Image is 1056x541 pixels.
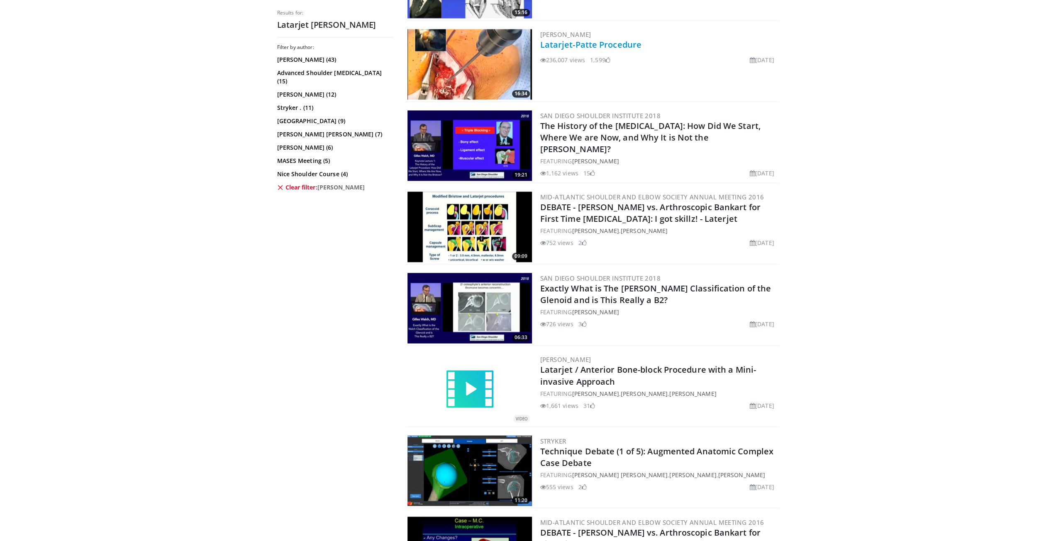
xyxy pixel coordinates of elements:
div: FEATURING [540,157,778,165]
a: [PERSON_NAME] [540,30,591,39]
span: 09:09 [512,252,530,260]
div: FEATURING [540,308,778,316]
div: FEATURING , [540,226,778,235]
li: 555 views [540,482,573,491]
li: 3 [578,320,587,328]
h2: Latarjet [PERSON_NAME] [277,19,393,30]
a: Mid-Atlantic Shoulder and Elbow Society Annual Meeting 2016 [540,193,764,201]
a: [PERSON_NAME] [540,355,591,364]
a: [PERSON_NAME] [572,389,619,397]
span: 06:33 [512,334,530,341]
li: 2 [578,482,587,491]
a: Mid-Atlantic Shoulder and Elbow Society Annual Meeting 2016 [540,518,764,526]
li: 726 views [540,320,573,328]
a: [PERSON_NAME] [572,227,619,235]
li: [DATE] [750,482,774,491]
a: [PERSON_NAME] (12) [277,90,391,99]
h3: Filter by author: [277,44,393,51]
img: 682ffd18-a14e-41e0-a718-a70de1aa1855.300x170_q85_crop-smart_upscale.jpg [407,273,532,343]
li: 31 [583,401,595,410]
a: [PERSON_NAME] [572,308,619,316]
a: VIDEO [407,364,532,414]
a: 16:34 [407,29,532,99]
li: 1,661 views [540,401,578,410]
a: Latarjet-Patte Procedure [540,39,641,50]
div: FEATURING , , [540,389,778,398]
small: VIDEO [516,416,527,421]
a: The History of the [MEDICAL_DATA]: How Did We Start, Where We are Now, and Why It is Not the [PER... [540,120,761,155]
a: 06:33 [407,273,532,343]
span: 16:34 [512,90,530,97]
span: 19:21 [512,171,530,179]
img: video.svg [445,364,495,414]
a: Advanced Shoulder [MEDICAL_DATA] (15) [277,69,391,85]
img: 617583_3.png.300x170_q85_crop-smart_upscale.jpg [407,29,532,99]
a: [PERSON_NAME] [669,389,716,397]
a: [GEOGRAPHIC_DATA] (9) [277,117,391,125]
span: 15:16 [512,9,530,16]
img: 65abe384-52c6-4faa-9073-f88751da3f9c.300x170_q85_crop-smart_upscale.jpg [407,192,532,262]
a: [PERSON_NAME] (6) [277,143,391,152]
li: [DATE] [750,320,774,328]
a: DEBATE - [PERSON_NAME] vs. Arthroscopic Bankart for First Time [MEDICAL_DATA]: I got skillz! - La... [540,201,761,224]
li: [DATE] [750,238,774,247]
a: [PERSON_NAME] [621,227,668,235]
li: [DATE] [750,401,774,410]
a: [PERSON_NAME] [PERSON_NAME] [572,471,668,478]
a: MASES Meeting (5) [277,157,391,165]
img: c36669a8-e848-47ba-b208-9e93e02867bd.300x170_q85_crop-smart_upscale.jpg [407,110,532,181]
li: 752 views [540,238,573,247]
a: [PERSON_NAME] [PERSON_NAME] (7) [277,130,391,138]
p: Results for: [277,10,393,16]
a: [PERSON_NAME] [572,157,619,165]
a: Clear filter:[PERSON_NAME] [277,183,391,192]
a: 11:20 [407,435,532,506]
li: [DATE] [750,56,774,64]
li: 2 [578,238,587,247]
li: [DATE] [750,169,774,177]
li: 1,162 views [540,169,578,177]
a: [PERSON_NAME] [621,389,668,397]
a: [PERSON_NAME] [669,471,716,478]
img: c65e41ee-2981-41be-b084-78d98cac2817.300x170_q85_crop-smart_upscale.jpg [407,435,532,506]
span: [PERSON_NAME] [317,183,365,192]
div: FEATURING , , [540,470,778,479]
a: Latarjet / Anterior Bone-block Procedure with a Mini-invasive Approach [540,364,756,387]
li: 1,599 [590,56,610,64]
li: 236,007 views [540,56,585,64]
a: San Diego Shoulder Institute 2018 [540,274,661,282]
a: Exactly What is The [PERSON_NAME] Classification of the Glenoid and is This Really a B2? [540,283,771,306]
li: 15 [583,169,595,177]
a: Stryker [540,437,566,445]
a: Stryker . (11) [277,104,391,112]
a: San Diego Shoulder Institute 2018 [540,112,661,120]
a: [PERSON_NAME] [718,471,765,478]
a: 19:21 [407,110,532,181]
span: 11:20 [512,496,530,504]
a: [PERSON_NAME] (43) [277,56,391,64]
a: Technique Debate (1 of 5): Augmented Anatomic Complex Case Debate [540,445,773,468]
a: Nice Shoulder Course (4) [277,170,391,178]
a: 09:09 [407,192,532,262]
